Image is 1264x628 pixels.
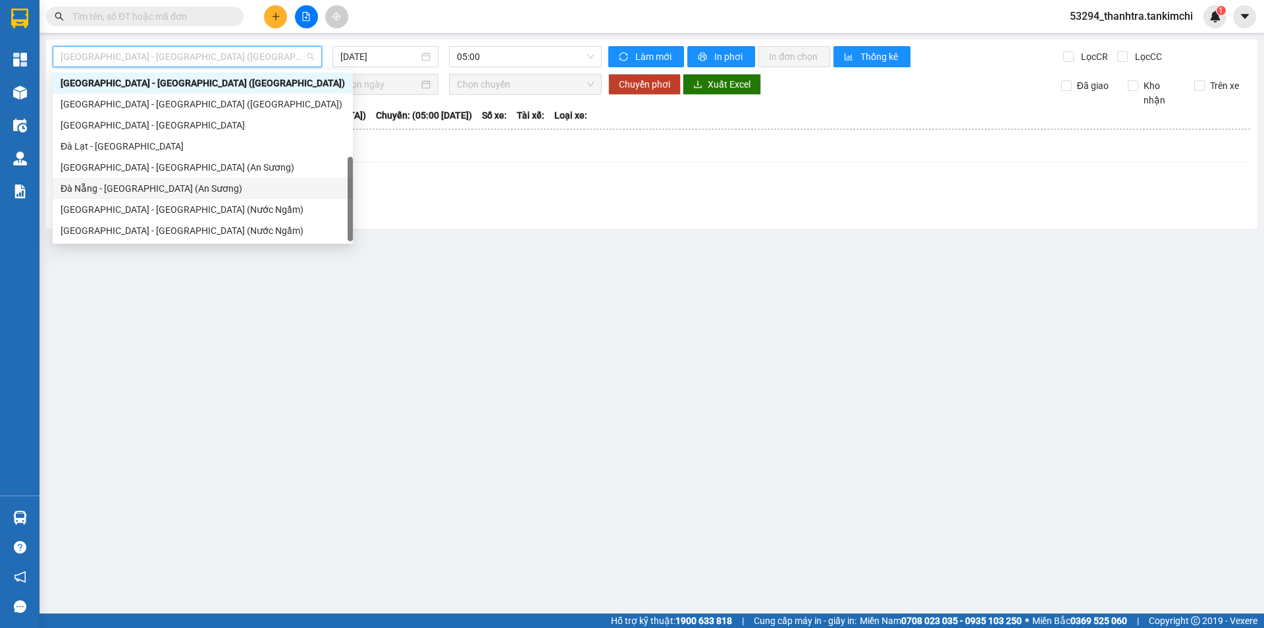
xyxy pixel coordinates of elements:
span: Thống kê [860,49,900,64]
span: bar-chart [844,52,855,63]
span: 05:00 [457,47,594,67]
button: Chuyển phơi [608,74,681,95]
button: caret-down [1233,5,1256,28]
div: Đà Lạt - [GEOGRAPHIC_DATA] [61,139,345,154]
button: syncLàm mới [608,46,684,67]
span: Làm mới [635,49,673,64]
span: Đà Nẵng - Hà Nội (Hàng) [61,47,314,67]
span: question-circle [14,541,26,554]
span: Kho nhận [1138,78,1184,107]
span: notification [14,571,26,583]
strong: 0708 023 035 - 0935 103 250 [901,615,1022,626]
span: copyright [1191,616,1200,625]
span: Tài xế: [517,108,544,123]
div: Đà Nẵng - Hà Nội (Hàng) [53,72,353,94]
input: 14/08/2025 [340,49,419,64]
span: 53294_thanhtra.tankimchi [1059,8,1203,24]
div: Đà Nẵng - Đà Lạt [53,115,353,136]
div: Đà Nẵng - Hà Nội (Nước Ngầm) [53,199,353,220]
span: file-add [302,12,311,21]
sup: 1 [1217,6,1226,15]
input: Tìm tên, số ĐT hoặc mã đơn [72,9,228,24]
span: ⚪️ [1025,618,1029,623]
input: Chọn ngày [340,77,419,92]
span: Cung cấp máy in - giấy in: [754,614,856,628]
button: file-add [295,5,318,28]
div: [GEOGRAPHIC_DATA] - [GEOGRAPHIC_DATA] (An Sương) [61,160,345,175]
span: Chọn chuyến [457,74,594,94]
span: Loại xe: [554,108,587,123]
span: search [55,12,64,21]
img: icon-new-feature [1209,11,1221,22]
div: [GEOGRAPHIC_DATA] - [GEOGRAPHIC_DATA] (Nước Ngầm) [61,223,345,238]
span: | [1137,614,1139,628]
span: Hỗ trợ kỹ thuật: [611,614,732,628]
img: warehouse-icon [13,119,27,132]
button: In đơn chọn [758,46,830,67]
div: Đà Nẵng - [GEOGRAPHIC_DATA] (An Sương) [61,181,345,196]
button: downloadXuất Excel [683,74,761,95]
strong: 1900 633 818 [675,615,732,626]
div: Sài Gòn - Đà Nẵng (An Sương) [53,157,353,178]
span: Đã giao [1072,78,1114,93]
span: Trên xe [1205,78,1244,93]
div: [GEOGRAPHIC_DATA] - [GEOGRAPHIC_DATA] ([GEOGRAPHIC_DATA]) [61,97,345,111]
span: message [14,600,26,613]
img: warehouse-icon [13,86,27,100]
img: warehouse-icon [13,152,27,165]
div: Đà Nẵng - Sài Gòn (An Sương) [53,178,353,199]
span: In phơi [714,49,745,64]
span: Lọc CR [1076,49,1110,64]
button: aim [325,5,348,28]
img: warehouse-icon [13,511,27,525]
strong: 0369 525 060 [1070,615,1127,626]
span: Số xe: [482,108,507,123]
span: sync [619,52,630,63]
div: [GEOGRAPHIC_DATA] - [GEOGRAPHIC_DATA] ([GEOGRAPHIC_DATA]) [61,76,345,90]
span: Lọc CC [1130,49,1164,64]
span: caret-down [1239,11,1251,22]
div: Hà Nội - Đà Nẵng (Nước Ngầm) [53,220,353,241]
button: bar-chartThống kê [833,46,910,67]
button: printerIn phơi [687,46,755,67]
div: Đà Lạt - Đà Nẵng [53,136,353,157]
span: Miền Nam [860,614,1022,628]
button: plus [264,5,287,28]
div: [GEOGRAPHIC_DATA] - [GEOGRAPHIC_DATA] (Nước Ngầm) [61,202,345,217]
span: 1 [1219,6,1223,15]
span: Chuyến: (05:00 [DATE]) [376,108,472,123]
img: solution-icon [13,185,27,198]
div: [GEOGRAPHIC_DATA] - [GEOGRAPHIC_DATA] [61,118,345,132]
span: plus [271,12,280,21]
span: aim [332,12,341,21]
img: dashboard-icon [13,53,27,67]
div: Hà Nội - Đà Nẵng (Hàng) [53,94,353,115]
span: | [742,614,744,628]
img: logo-vxr [11,9,28,28]
span: Miền Bắc [1032,614,1127,628]
span: printer [698,52,709,63]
